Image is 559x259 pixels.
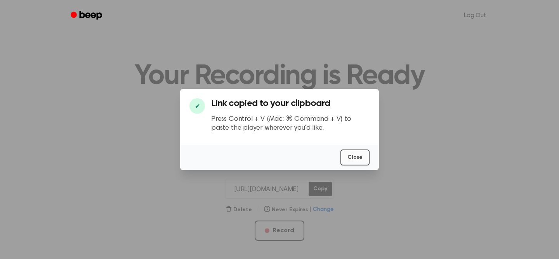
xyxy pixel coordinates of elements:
[211,98,370,109] h3: Link copied to your clipboard
[65,8,109,23] a: Beep
[456,6,494,25] a: Log Out
[340,149,370,165] button: Close
[189,98,205,114] div: ✔
[211,115,370,132] p: Press Control + V (Mac: ⌘ Command + V) to paste the player wherever you'd like.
